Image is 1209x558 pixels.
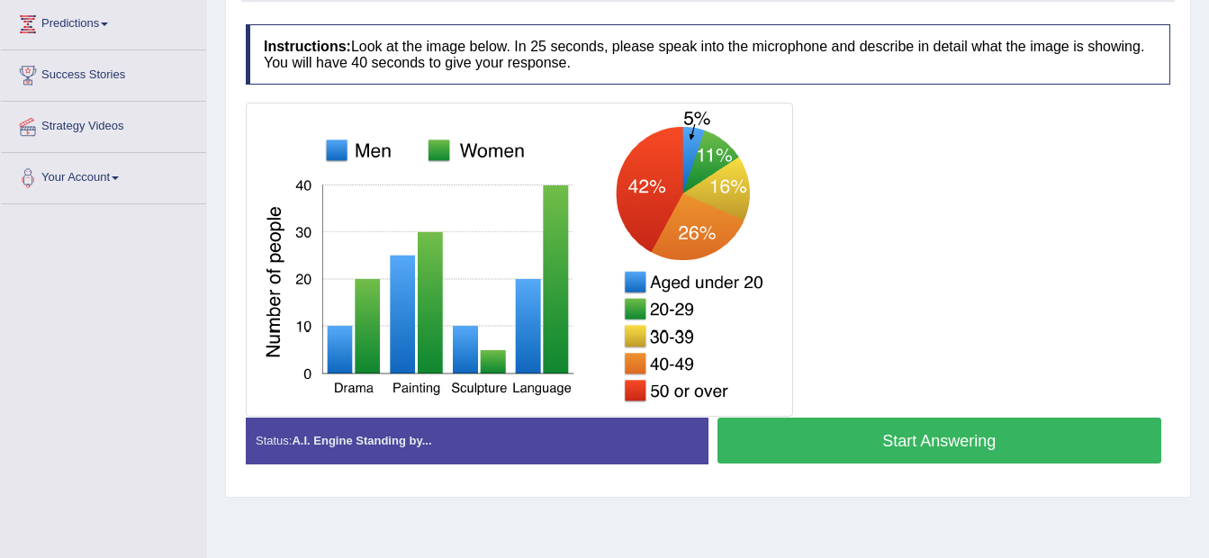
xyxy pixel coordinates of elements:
[717,418,1162,463] button: Start Answering
[1,102,206,147] a: Strategy Videos
[1,50,206,95] a: Success Stories
[292,434,431,447] strong: A.I. Engine Standing by...
[1,153,206,198] a: Your Account
[264,39,351,54] b: Instructions:
[246,24,1170,85] h4: Look at the image below. In 25 seconds, please speak into the microphone and describe in detail w...
[246,418,708,463] div: Status:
